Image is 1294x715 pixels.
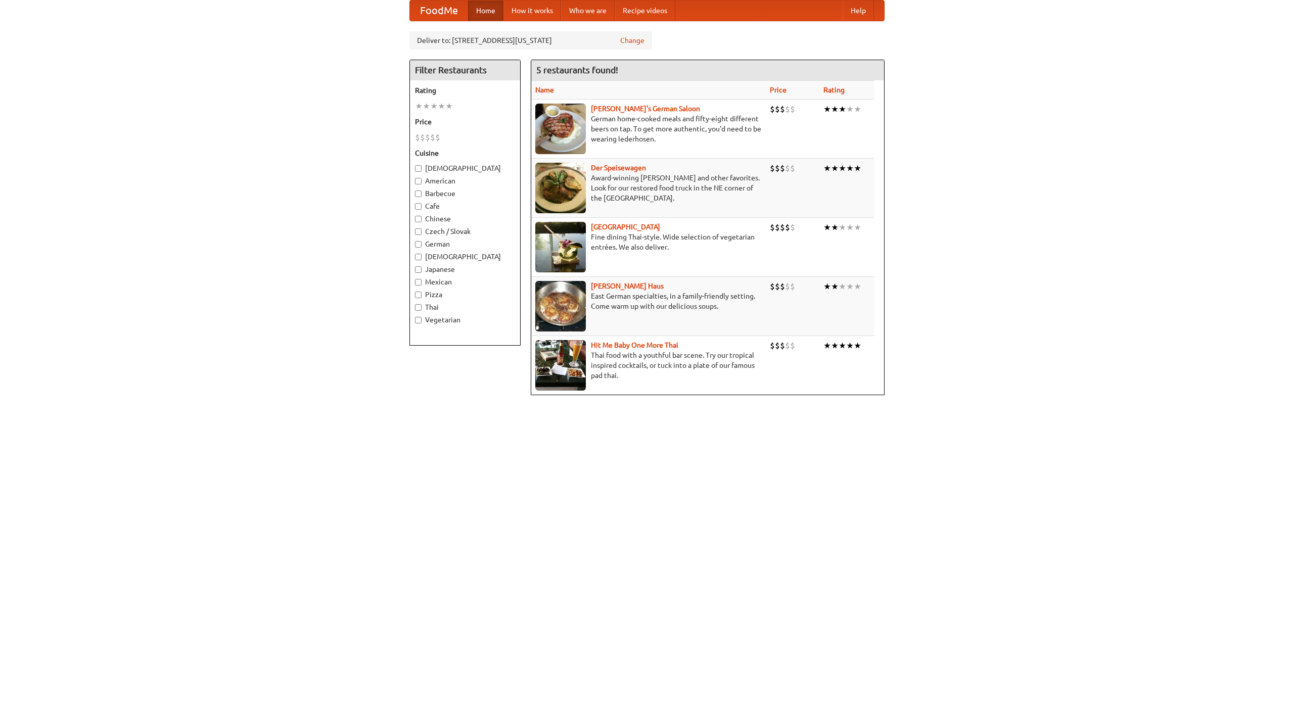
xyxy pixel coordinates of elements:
li: ★ [831,340,839,351]
label: Mexican [415,277,515,287]
li: ★ [831,163,839,174]
label: Cafe [415,201,515,211]
label: Chinese [415,214,515,224]
li: $ [770,281,775,292]
a: Rating [823,86,845,94]
input: Japanese [415,266,422,273]
li: ★ [823,222,831,233]
li: $ [790,163,795,174]
img: kohlhaus.jpg [535,281,586,331]
li: $ [785,222,790,233]
li: $ [415,132,420,143]
li: $ [775,281,780,292]
li: ★ [430,101,438,112]
label: Vegetarian [415,315,515,325]
div: Deliver to: [STREET_ADDRESS][US_STATE] [409,31,652,50]
p: Thai food with a youthful bar scene. Try our tropical inspired cocktails, or tuck into a plate of... [535,350,762,380]
label: Czech / Slovak [415,226,515,236]
label: [DEMOGRAPHIC_DATA] [415,252,515,262]
li: $ [785,104,790,115]
input: American [415,178,422,184]
a: Price [770,86,787,94]
a: FoodMe [410,1,468,21]
li: ★ [839,281,846,292]
a: Der Speisewagen [591,164,646,172]
label: American [415,176,515,186]
input: Chinese [415,216,422,222]
label: [DEMOGRAPHIC_DATA] [415,163,515,173]
li: ★ [839,340,846,351]
label: Japanese [415,264,515,274]
li: $ [785,340,790,351]
input: Thai [415,304,422,311]
li: ★ [854,340,861,351]
li: ★ [831,104,839,115]
li: ★ [846,281,854,292]
li: ★ [846,340,854,351]
li: ★ [438,101,445,112]
label: German [415,239,515,249]
label: Barbecue [415,188,515,199]
a: [GEOGRAPHIC_DATA] [591,223,660,231]
li: ★ [823,104,831,115]
img: esthers.jpg [535,104,586,154]
a: Hit Me Baby One More Thai [591,341,678,349]
li: ★ [846,163,854,174]
img: babythai.jpg [535,340,586,391]
li: ★ [854,163,861,174]
li: $ [770,222,775,233]
li: $ [770,340,775,351]
li: ★ [415,101,423,112]
li: ★ [839,104,846,115]
li: $ [420,132,425,143]
input: Mexican [415,279,422,285]
li: $ [770,163,775,174]
li: $ [780,281,785,292]
li: ★ [423,101,430,112]
li: ★ [846,222,854,233]
ng-pluralize: 5 restaurants found! [536,65,618,75]
li: ★ [831,222,839,233]
h5: Rating [415,85,515,96]
a: Help [843,1,874,21]
li: $ [780,163,785,174]
li: ★ [846,104,854,115]
li: ★ [831,281,839,292]
li: $ [425,132,430,143]
li: $ [780,104,785,115]
li: $ [785,163,790,174]
a: Name [535,86,554,94]
li: ★ [854,104,861,115]
label: Thai [415,302,515,312]
li: $ [790,222,795,233]
input: Czech / Slovak [415,228,422,235]
li: $ [775,104,780,115]
a: Recipe videos [615,1,675,21]
li: $ [785,281,790,292]
p: East German specialties, in a family-friendly setting. Come warm up with our delicious soups. [535,291,762,311]
b: [PERSON_NAME]'s German Saloon [591,105,700,113]
input: Cafe [415,203,422,210]
li: $ [770,104,775,115]
img: speisewagen.jpg [535,163,586,213]
li: $ [790,104,795,115]
a: Home [468,1,503,21]
h4: Filter Restaurants [410,60,520,80]
input: Barbecue [415,190,422,197]
a: Change [620,35,644,45]
li: ★ [854,281,861,292]
li: ★ [854,222,861,233]
h5: Cuisine [415,148,515,158]
p: German home-cooked meals and fifty-eight different beers on tap. To get more authentic, you'd nee... [535,114,762,144]
input: German [415,241,422,248]
li: ★ [823,163,831,174]
a: Who we are [561,1,615,21]
li: $ [775,340,780,351]
li: $ [780,340,785,351]
a: How it works [503,1,561,21]
label: Pizza [415,290,515,300]
input: [DEMOGRAPHIC_DATA] [415,165,422,172]
input: Pizza [415,292,422,298]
